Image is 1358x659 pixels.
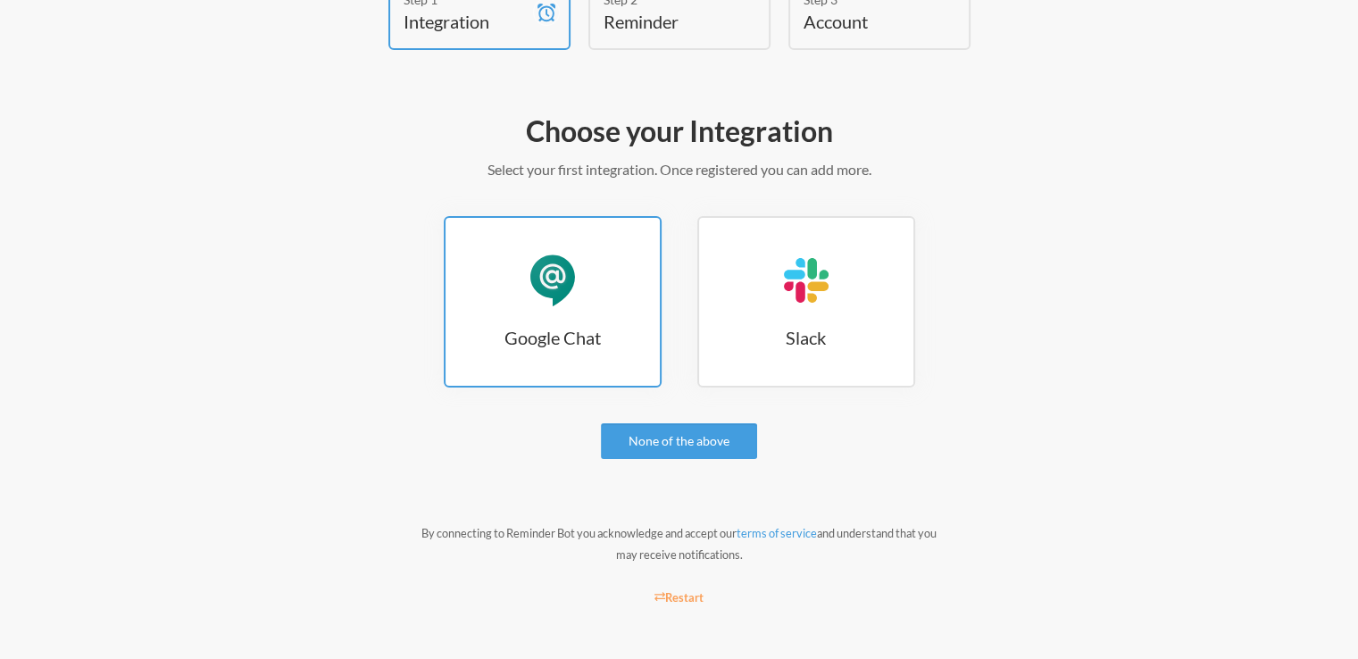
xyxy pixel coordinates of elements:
h4: Account [804,9,929,34]
h2: Choose your Integration [162,113,1197,150]
p: Select your first integration. Once registered you can add more. [162,159,1197,180]
h3: Google Chat [446,325,660,350]
small: By connecting to Reminder Bot you acknowledge and accept our and understand that you may receive ... [421,526,937,562]
a: None of the above [601,423,757,459]
a: terms of service [737,526,817,540]
small: Restart [654,590,704,605]
h4: Reminder [604,9,729,34]
h4: Integration [404,9,529,34]
h3: Slack [699,325,913,350]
